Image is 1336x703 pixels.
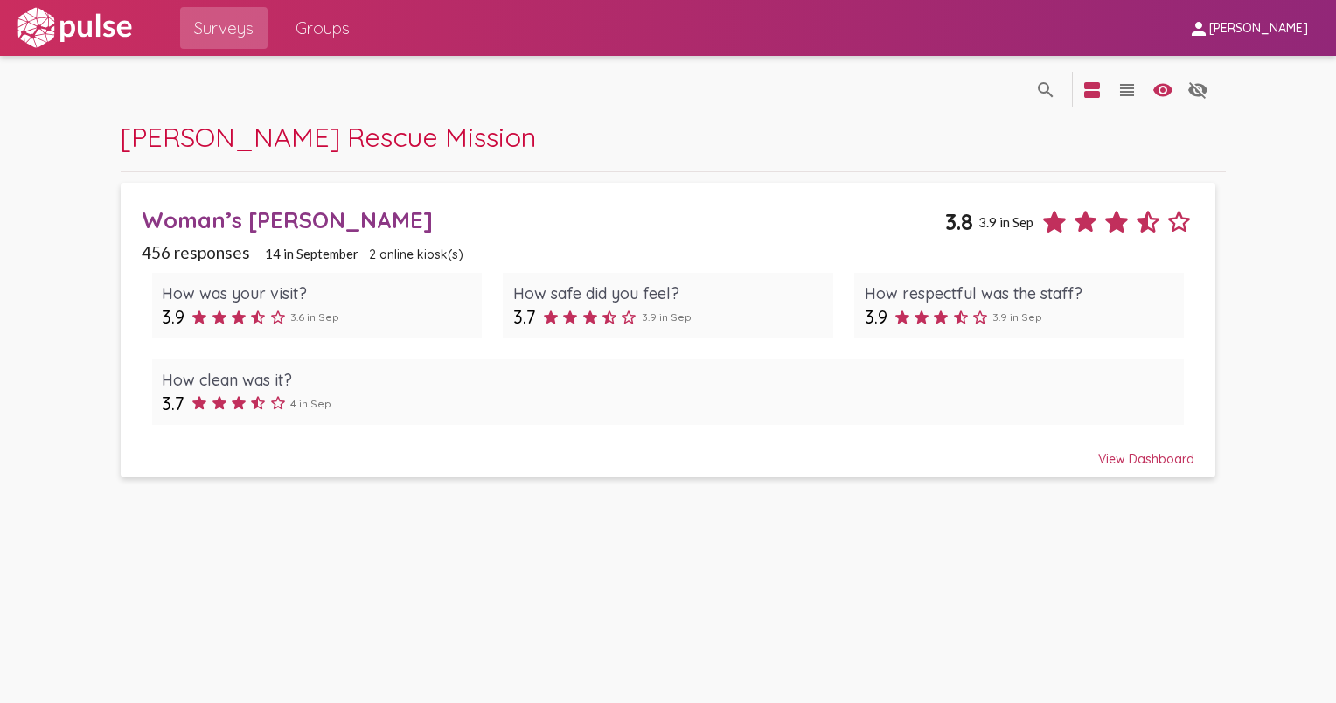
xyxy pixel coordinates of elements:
[121,120,536,154] span: [PERSON_NAME] Rescue Mission
[142,206,945,233] div: Woman’s [PERSON_NAME]
[1180,72,1215,107] button: language
[121,183,1215,477] a: Woman’s [PERSON_NAME]3.83.9 in Sep456 responses14 in September2 online kiosk(s)How was your visit...
[1028,72,1063,107] button: language
[1145,72,1180,107] button: language
[265,246,358,261] span: 14 in September
[945,208,973,235] span: 3.8
[1110,72,1145,107] button: language
[162,306,184,328] span: 3.9
[865,283,1174,303] div: How respectful was the staff?
[642,310,692,324] span: 3.9 in Sep
[162,393,184,414] span: 3.7
[14,6,135,50] img: white-logo.svg
[978,214,1033,230] span: 3.9 in Sep
[513,306,536,328] span: 3.7
[194,12,254,44] span: Surveys
[180,7,268,49] a: Surveys
[1209,21,1308,37] span: [PERSON_NAME]
[1035,80,1056,101] mat-icon: language
[369,247,463,262] span: 2 online kiosk(s)
[992,310,1042,324] span: 3.9 in Sep
[1188,18,1209,39] mat-icon: person
[142,435,1195,467] div: View Dashboard
[1174,11,1322,44] button: [PERSON_NAME]
[1117,80,1138,101] mat-icon: language
[290,310,339,324] span: 3.6 in Sep
[1075,72,1110,107] button: language
[1187,80,1208,101] mat-icon: language
[1152,80,1173,101] mat-icon: language
[162,283,471,303] div: How was your visit?
[296,12,350,44] span: Groups
[142,242,250,262] span: 456 responses
[865,306,887,328] span: 3.9
[513,283,823,303] div: How safe did you feel?
[162,370,1173,390] div: How clean was it?
[282,7,364,49] a: Groups
[290,397,331,410] span: 4 in Sep
[1082,80,1103,101] mat-icon: language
